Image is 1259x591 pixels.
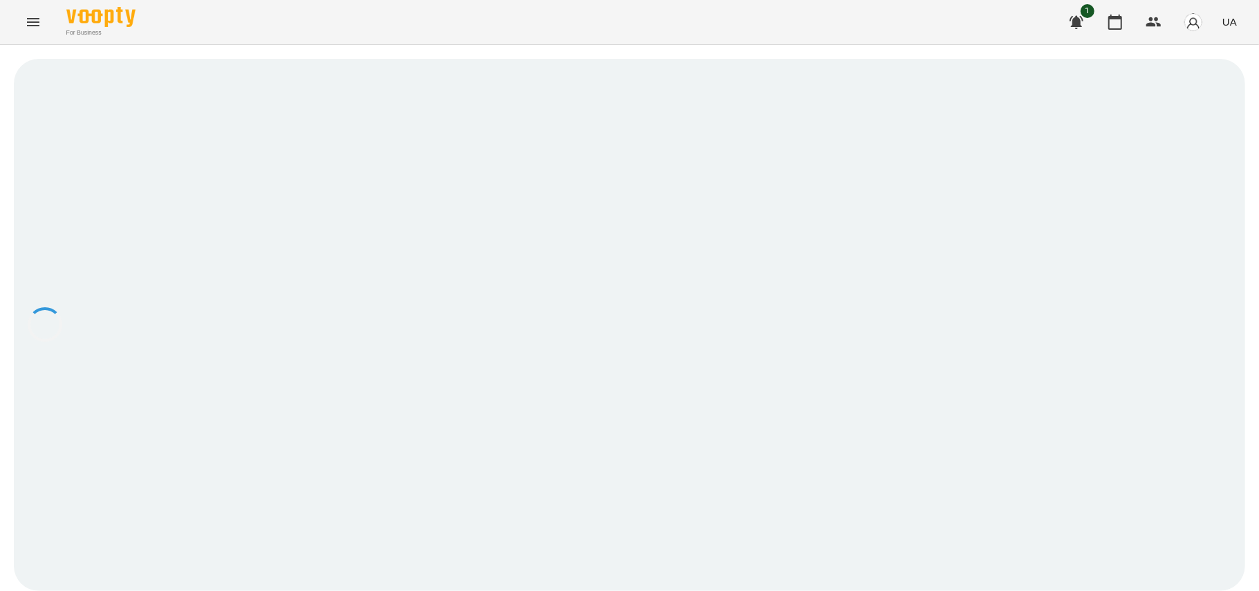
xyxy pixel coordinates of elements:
[66,28,136,37] span: For Business
[1184,12,1203,32] img: avatar_s.png
[17,6,50,39] button: Menu
[1222,15,1237,29] span: UA
[1081,4,1094,18] span: 1
[1217,9,1242,35] button: UA
[66,7,136,27] img: Voopty Logo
